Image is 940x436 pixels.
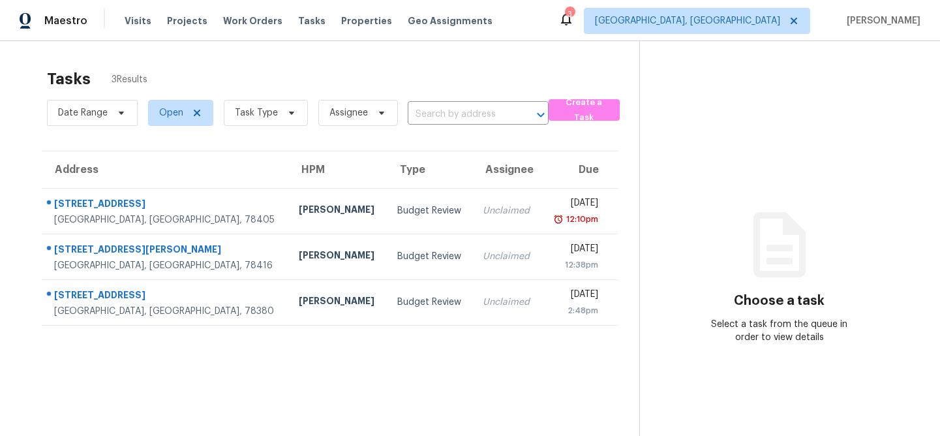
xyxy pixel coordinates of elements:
[235,106,278,119] span: Task Type
[841,14,920,27] span: [PERSON_NAME]
[483,204,531,217] div: Unclaimed
[341,14,392,27] span: Properties
[552,288,598,304] div: [DATE]
[532,106,550,124] button: Open
[595,14,780,27] span: [GEOGRAPHIC_DATA], [GEOGRAPHIC_DATA]
[44,14,87,27] span: Maestro
[565,8,574,21] div: 3
[54,243,278,259] div: [STREET_ADDRESS][PERSON_NAME]
[387,151,473,188] th: Type
[42,151,288,188] th: Address
[299,249,376,265] div: [PERSON_NAME]
[552,258,598,272] div: 12:38pm
[710,318,849,344] div: Select a task from the queue in order to view details
[58,106,108,119] span: Date Range
[483,250,531,263] div: Unclaimed
[54,288,278,305] div: [STREET_ADDRESS]
[54,213,278,226] div: [GEOGRAPHIC_DATA], [GEOGRAPHIC_DATA], 78405
[408,104,512,125] input: Search by address
[552,196,598,213] div: [DATE]
[397,204,462,217] div: Budget Review
[552,304,598,317] div: 2:48pm
[54,259,278,272] div: [GEOGRAPHIC_DATA], [GEOGRAPHIC_DATA], 78416
[112,73,147,86] span: 3 Results
[408,14,493,27] span: Geo Assignments
[329,106,368,119] span: Assignee
[397,250,462,263] div: Budget Review
[47,72,91,86] h2: Tasks
[397,296,462,309] div: Budget Review
[734,294,825,307] h3: Choose a task
[553,213,564,226] img: Overdue Alarm Icon
[541,151,618,188] th: Due
[299,294,376,311] div: [PERSON_NAME]
[552,242,598,258] div: [DATE]
[125,14,151,27] span: Visits
[564,213,598,226] div: 12:10pm
[549,99,620,121] button: Create a Task
[483,296,531,309] div: Unclaimed
[54,197,278,213] div: [STREET_ADDRESS]
[167,14,207,27] span: Projects
[555,95,613,125] span: Create a Task
[54,305,278,318] div: [GEOGRAPHIC_DATA], [GEOGRAPHIC_DATA], 78380
[298,16,326,25] span: Tasks
[159,106,183,119] span: Open
[472,151,541,188] th: Assignee
[288,151,386,188] th: HPM
[299,203,376,219] div: [PERSON_NAME]
[223,14,282,27] span: Work Orders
